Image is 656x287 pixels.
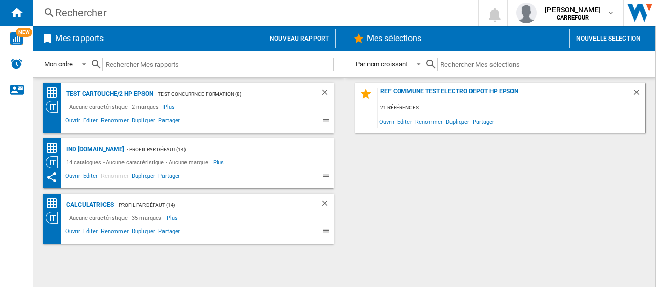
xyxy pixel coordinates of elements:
span: Dupliquer [130,171,157,183]
span: Editer [81,226,99,239]
input: Rechercher Mes rapports [102,58,334,71]
span: Renommer [99,116,130,128]
span: Plus [163,101,176,113]
div: Matrice des prix [46,142,64,155]
div: Supprimer [632,88,645,102]
span: Ouvrir [378,114,396,128]
span: Ouvrir [64,116,81,128]
div: Supprimer [320,88,334,101]
img: profile.jpg [516,3,537,23]
span: Plus [213,156,226,168]
span: Dupliquer [130,226,157,239]
div: - Aucune caractéristique - 35 marques [64,212,167,224]
span: Partager [157,171,181,183]
span: Dupliquer [130,116,157,128]
b: CARREFOUR [557,14,589,21]
button: Nouvelle selection [569,29,647,48]
span: Partager [157,226,181,239]
div: Par nom croissant [356,60,407,68]
span: Partager [471,114,496,128]
div: Vision Catégorie [46,101,64,113]
span: Renommer [414,114,444,128]
div: 14 catalogues - Aucune caractéristique - Aucune marque [64,156,213,168]
h2: Mes sélections [365,29,423,48]
span: Editer [81,116,99,128]
div: Calculatrices [64,199,114,212]
div: Ref commune test electro depot HP EPSON [378,88,632,102]
span: Editer [396,114,413,128]
div: - Aucune caractéristique - 2 marques [64,101,163,113]
div: Vision Catégorie [46,212,64,224]
div: Vision Catégorie [46,156,64,168]
button: Nouveau rapport [263,29,336,48]
div: Mon ordre [44,60,73,68]
div: Supprimer [320,199,334,212]
h2: Mes rapports [53,29,106,48]
div: Rechercher [55,6,451,20]
span: NEW [16,28,32,37]
ng-md-icon: Ce rapport a été partagé avec vous [46,171,58,183]
span: Plus [167,212,179,224]
div: Matrice des prix [46,197,64,210]
span: Partager [157,116,181,128]
div: Ind [DOMAIN_NAME] [64,143,124,156]
input: Rechercher Mes sélections [437,58,645,71]
div: - Profil par défaut (14) [114,199,300,212]
div: 21 références [378,102,645,114]
div: - Profil par défaut (14) [124,143,313,156]
span: Renommer [99,226,130,239]
div: - TEST CONCURRNCE FORMATION (8) [153,88,300,101]
img: alerts-logo.svg [10,58,23,70]
span: Renommer [99,171,130,183]
span: Editer [81,171,99,183]
span: Ouvrir [64,226,81,239]
span: Ouvrir [64,171,81,183]
img: wise-card.svg [10,32,23,45]
span: Dupliquer [444,114,471,128]
div: Matrice des prix [46,86,64,99]
div: TEST Cartouche/2 HP EPSON [64,88,153,101]
span: [PERSON_NAME] [545,5,601,15]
